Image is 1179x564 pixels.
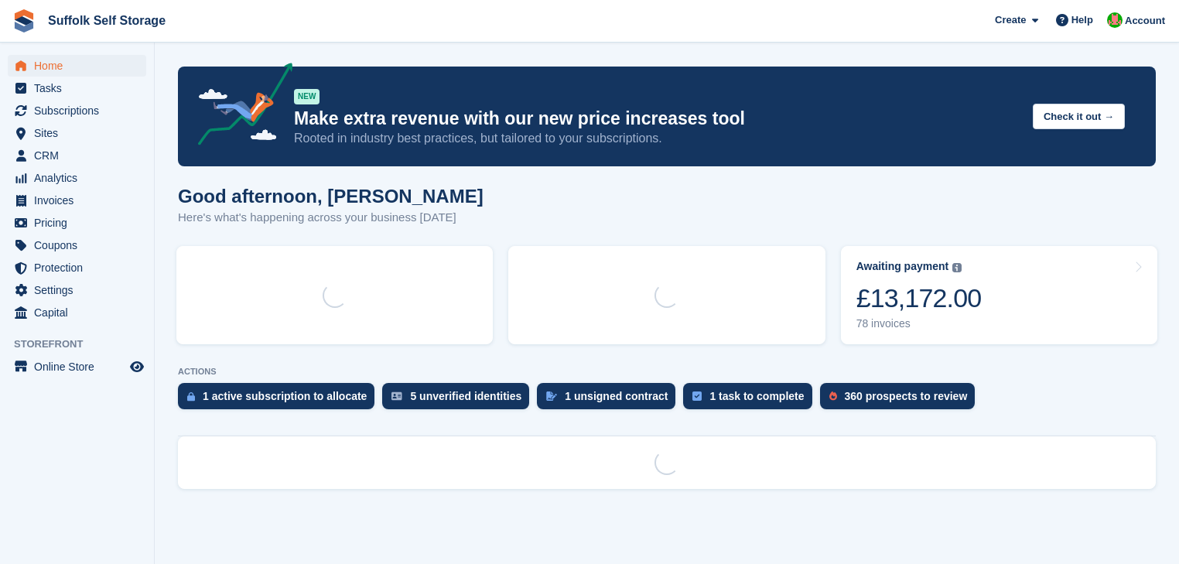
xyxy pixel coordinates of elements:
[856,317,982,330] div: 78 invoices
[8,356,146,378] a: menu
[178,383,382,417] a: 1 active subscription to allocate
[178,367,1156,377] p: ACTIONS
[185,63,293,151] img: price-adjustments-announcement-icon-8257ccfd72463d97f412b2fc003d46551f7dbcb40ab6d574587a9cd5c0d94...
[12,9,36,32] img: stora-icon-8386f47178a22dfd0bd8f6a31ec36ba5ce8667c1dd55bd0f319d3a0aa187defe.svg
[1071,12,1093,28] span: Help
[8,77,146,99] a: menu
[203,390,367,402] div: 1 active subscription to allocate
[34,190,127,211] span: Invoices
[8,212,146,234] a: menu
[537,383,683,417] a: 1 unsigned contract
[34,356,127,378] span: Online Store
[178,186,484,207] h1: Good afternoon, [PERSON_NAME]
[845,390,968,402] div: 360 prospects to review
[709,390,804,402] div: 1 task to complete
[34,77,127,99] span: Tasks
[8,145,146,166] a: menu
[1033,104,1125,129] button: Check it out →
[34,257,127,279] span: Protection
[14,337,154,352] span: Storefront
[34,55,127,77] span: Home
[34,279,127,301] span: Settings
[841,246,1157,344] a: Awaiting payment £13,172.00 78 invoices
[8,100,146,121] a: menu
[8,257,146,279] a: menu
[34,122,127,144] span: Sites
[187,391,195,402] img: active_subscription_to_allocate_icon-d502201f5373d7db506a760aba3b589e785aa758c864c3986d89f69b8ff3...
[410,390,521,402] div: 5 unverified identities
[34,234,127,256] span: Coupons
[995,12,1026,28] span: Create
[294,89,320,104] div: NEW
[128,357,146,376] a: Preview store
[8,55,146,77] a: menu
[820,383,983,417] a: 360 prospects to review
[8,302,146,323] a: menu
[8,122,146,144] a: menu
[382,383,537,417] a: 5 unverified identities
[856,282,982,314] div: £13,172.00
[546,391,557,401] img: contract_signature_icon-13c848040528278c33f63329250d36e43548de30e8caae1d1a13099fd9432cc5.svg
[34,100,127,121] span: Subscriptions
[8,190,146,211] a: menu
[34,212,127,234] span: Pricing
[692,391,702,401] img: task-75834270c22a3079a89374b754ae025e5fb1db73e45f91037f5363f120a921f8.svg
[683,383,819,417] a: 1 task to complete
[8,279,146,301] a: menu
[34,145,127,166] span: CRM
[391,391,402,401] img: verify_identity-adf6edd0f0f0b5bbfe63781bf79b02c33cf7c696d77639b501bdc392416b5a36.svg
[34,167,127,189] span: Analytics
[34,302,127,323] span: Capital
[294,130,1020,147] p: Rooted in industry best practices, but tailored to your subscriptions.
[952,263,962,272] img: icon-info-grey-7440780725fd019a000dd9b08b2336e03edf1995a4989e88bcd33f0948082b44.svg
[8,234,146,256] a: menu
[8,167,146,189] a: menu
[1125,13,1165,29] span: Account
[565,390,668,402] div: 1 unsigned contract
[178,209,484,227] p: Here's what's happening across your business [DATE]
[294,108,1020,130] p: Make extra revenue with our new price increases tool
[1107,12,1123,28] img: David Caucutt
[856,260,949,273] div: Awaiting payment
[42,8,172,33] a: Suffolk Self Storage
[829,391,837,401] img: prospect-51fa495bee0391a8d652442698ab0144808aea92771e9ea1ae160a38d050c398.svg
